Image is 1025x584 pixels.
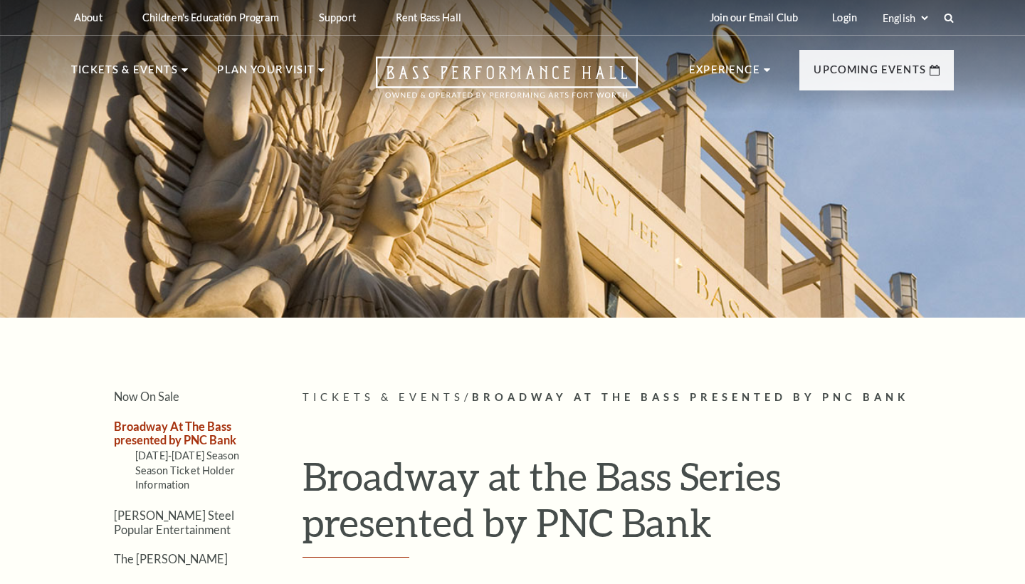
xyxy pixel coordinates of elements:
span: Tickets & Events [303,391,464,403]
h1: Broadway at the Bass Series presented by PNC Bank [303,453,954,558]
p: Experience [689,61,760,87]
a: [DATE]-[DATE] Season [135,449,239,462]
a: Season Ticket Holder Information [135,464,235,491]
p: Support [319,11,356,24]
p: About [74,11,102,24]
p: Rent Bass Hall [396,11,461,24]
a: The [PERSON_NAME] [114,552,228,565]
p: Children's Education Program [142,11,279,24]
p: Upcoming Events [814,61,926,87]
span: Broadway At The Bass presented by PNC Bank [472,391,909,403]
p: Tickets & Events [71,61,178,87]
p: / [303,389,954,407]
a: Now On Sale [114,390,179,403]
select: Select: [880,11,930,25]
a: Broadway At The Bass presented by PNC Bank [114,419,236,447]
p: Plan Your Visit [217,61,315,87]
a: [PERSON_NAME] Steel Popular Entertainment [114,509,234,536]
